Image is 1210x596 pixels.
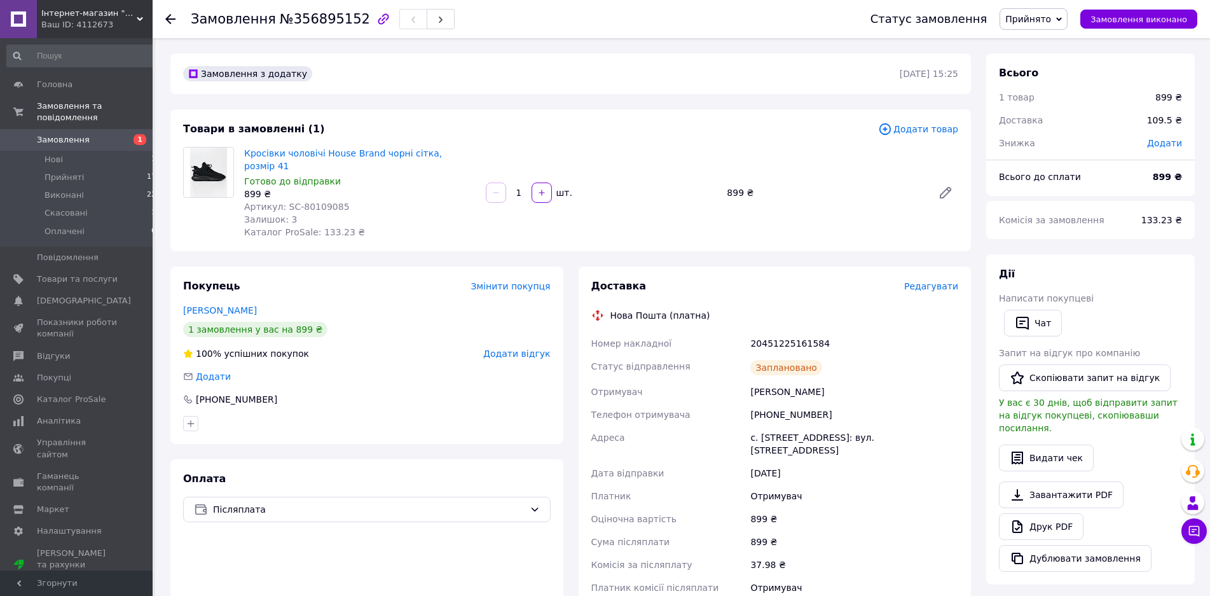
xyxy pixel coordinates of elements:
[37,525,102,537] span: Налаштування
[280,11,370,27] span: №356895152
[244,214,298,225] span: Залишок: 3
[183,66,312,81] div: Замовлення з додатку
[45,154,63,165] span: Нові
[1153,172,1182,182] b: 899 ₴
[999,67,1038,79] span: Всього
[1181,518,1207,544] button: Чат з покупцем
[147,172,156,183] span: 17
[151,154,156,165] span: 1
[37,437,118,460] span: Управління сайтом
[244,188,476,200] div: 899 ₴
[191,11,276,27] span: Замовлення
[607,309,713,322] div: Нова Пошта (платна)
[722,184,928,202] div: 899 ₴
[748,530,961,553] div: 899 ₴
[591,410,691,420] span: Телефон отримувача
[999,92,1035,102] span: 1 товар
[37,504,69,515] span: Маркет
[147,190,156,201] span: 22
[37,372,71,384] span: Покупці
[748,403,961,426] div: [PHONE_NUMBER]
[183,473,226,485] span: Оплата
[1005,14,1051,24] span: Прийнято
[37,295,131,307] span: [DEMOGRAPHIC_DATA]
[748,508,961,530] div: 899 ₴
[1155,91,1182,104] div: 899 ₴
[37,350,70,362] span: Відгуки
[999,215,1104,225] span: Комісія за замовлення
[591,560,692,570] span: Комісія за післяплату
[999,545,1152,572] button: Дублювати замовлення
[748,426,961,462] div: с. [STREET_ADDRESS]: вул. [STREET_ADDRESS]
[999,398,1178,433] span: У вас є 30 днів, щоб відправити запит на відгук покупцеві, скопіювавши посилання.
[748,485,961,508] div: Отримувач
[933,180,958,205] a: Редагувати
[45,172,84,183] span: Прийняті
[6,45,157,67] input: Пошук
[591,433,625,443] span: Адреса
[900,69,958,79] time: [DATE] 15:25
[999,482,1124,508] a: Завантажити PDF
[999,445,1094,471] button: Видати чек
[999,513,1083,540] a: Друк PDF
[165,13,175,25] div: Повернутися назад
[196,371,231,382] span: Додати
[591,361,691,371] span: Статус відправлення
[37,274,118,285] span: Товари та послуги
[1080,10,1197,29] button: Замовлення виконано
[190,148,228,197] img: Кросівки чоловічі House Brand чорні сітка, розмір 41
[37,100,153,123] span: Замовлення та повідомлення
[1139,106,1190,134] div: 109.5 ₴
[591,583,719,593] span: Платник комісії післяплати
[151,207,156,219] span: 1
[591,387,643,397] span: Отримувач
[999,115,1043,125] span: Доставка
[183,322,327,337] div: 1 замовлення у вас на 899 ₴
[45,226,85,237] span: Оплачені
[151,226,156,237] span: 0
[1147,138,1182,148] span: Додати
[134,134,146,145] span: 1
[244,148,442,171] a: Кросівки чоловічі House Brand чорні сітка, розмір 41
[37,471,118,494] span: Гаманець компанії
[1141,215,1182,225] span: 133.23 ₴
[999,268,1015,280] span: Дії
[999,364,1171,391] button: Скопіювати запит на відгук
[471,281,551,291] span: Змінити покупця
[999,348,1140,358] span: Запит на відгук про компанію
[37,134,90,146] span: Замовлення
[750,360,822,375] div: Заплановано
[37,415,81,427] span: Аналітика
[748,332,961,355] div: 20451225161584
[999,293,1094,303] span: Написати покупцеві
[183,347,309,360] div: успішних покупок
[244,227,365,237] span: Каталог ProSale: 133.23 ₴
[999,138,1035,148] span: Знижка
[591,537,670,547] span: Сума післяплати
[37,252,99,263] span: Повідомлення
[244,202,350,212] span: Артикул: SC-80109085
[878,122,958,136] span: Додати товар
[45,190,84,201] span: Виконані
[591,338,672,349] span: Номер накладної
[41,19,153,31] div: Ваш ID: 4112673
[591,491,631,501] span: Платник
[748,462,961,485] div: [DATE]
[41,8,137,19] span: Інтернет-магазин "StyleCore"
[195,393,278,406] div: [PHONE_NUMBER]
[904,281,958,291] span: Редагувати
[213,502,525,516] span: Післяплата
[591,514,677,524] span: Оціночна вартість
[37,79,72,90] span: Головна
[45,207,88,219] span: Скасовані
[1090,15,1187,24] span: Замовлення виконано
[748,553,961,576] div: 37.98 ₴
[37,394,106,405] span: Каталог ProSale
[483,349,550,359] span: Додати відгук
[870,13,987,25] div: Статус замовлення
[183,123,325,135] span: Товари в замовленні (1)
[553,186,574,199] div: шт.
[37,548,118,583] span: [PERSON_NAME] та рахунки
[591,468,664,478] span: Дата відправки
[183,305,257,315] a: [PERSON_NAME]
